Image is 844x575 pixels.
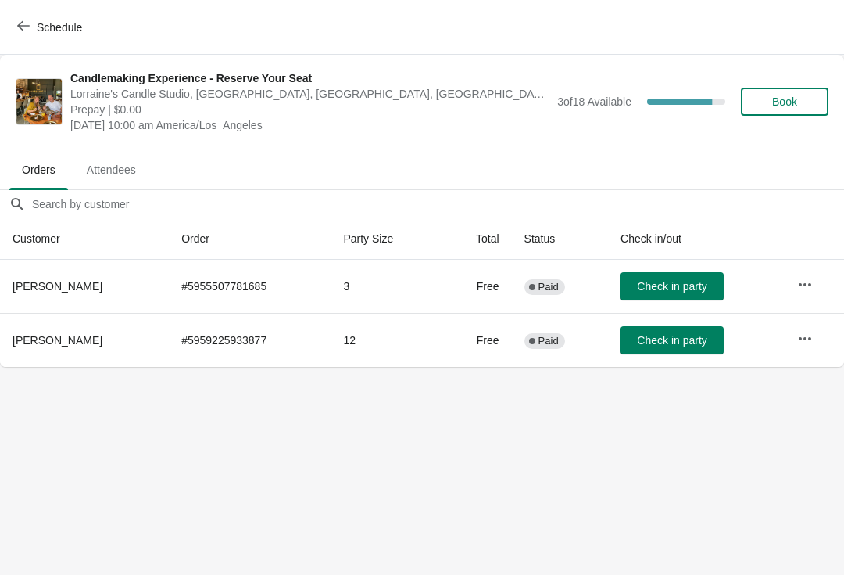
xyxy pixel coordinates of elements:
td: # 5955507781685 [169,260,331,313]
button: Check in party [620,272,724,300]
span: Check in party [637,280,706,293]
span: Orders [9,156,68,184]
span: Paid [538,281,559,293]
span: Check in party [637,334,706,347]
span: [PERSON_NAME] [13,280,102,293]
img: Candlemaking Experience - Reserve Your Seat [16,79,62,124]
span: Attendees [74,156,148,184]
th: Check in/out [608,218,785,260]
span: Book [772,95,797,108]
span: 3 of 18 Available [557,95,631,108]
th: Total [441,218,511,260]
span: Prepay | $0.00 [70,102,549,117]
span: [DATE] 10:00 am America/Los_Angeles [70,117,549,133]
button: Schedule [8,13,95,41]
button: Book [741,88,828,116]
td: 12 [331,313,441,367]
td: # 5959225933877 [169,313,331,367]
span: Schedule [37,21,82,34]
th: Order [169,218,331,260]
input: Search by customer [31,190,844,218]
th: Status [512,218,608,260]
span: Candlemaking Experience - Reserve Your Seat [70,70,549,86]
button: Check in party [620,326,724,354]
span: Paid [538,335,559,347]
td: Free [441,260,511,313]
th: Party Size [331,218,441,260]
td: 3 [331,260,441,313]
span: Lorraine's Candle Studio, [GEOGRAPHIC_DATA], [GEOGRAPHIC_DATA], [GEOGRAPHIC_DATA], [GEOGRAPHIC_DATA] [70,86,549,102]
td: Free [441,313,511,367]
span: [PERSON_NAME] [13,334,102,347]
